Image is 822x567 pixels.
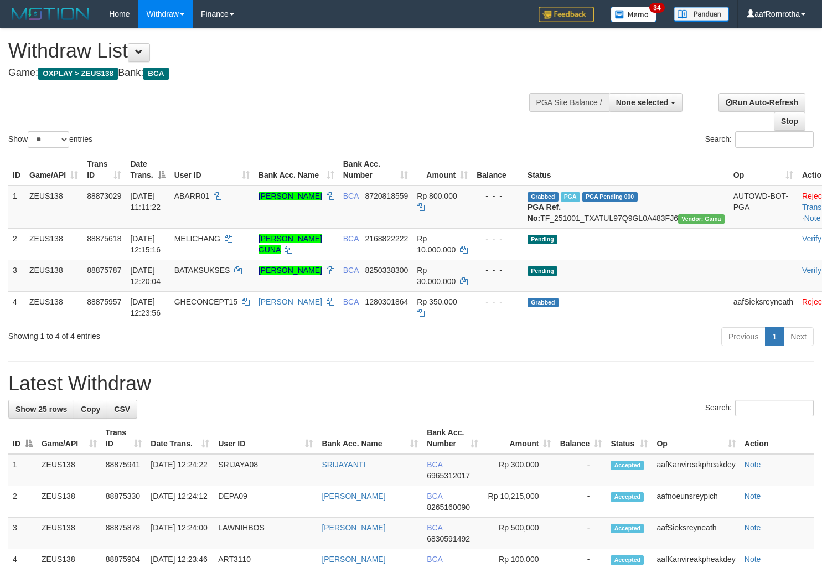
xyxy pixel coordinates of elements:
[101,454,147,486] td: 88875941
[8,454,37,486] td: 1
[343,297,359,306] span: BCA
[37,454,101,486] td: ZEUS138
[174,234,220,243] span: MELICHANG
[8,154,25,185] th: ID
[483,486,555,518] td: Rp 10,215,000
[8,131,92,148] label: Show entries
[555,454,606,486] td: -
[25,260,82,291] td: ZEUS138
[529,93,609,112] div: PGA Site Balance /
[214,422,317,454] th: User ID: activate to sort column ascending
[802,234,821,243] a: Verify
[8,68,537,79] h4: Game: Bank:
[8,486,37,518] td: 2
[483,422,555,454] th: Amount: activate to sort column ascending
[82,154,126,185] th: Trans ID: activate to sort column ascending
[8,400,74,419] a: Show 25 rows
[28,131,69,148] select: Showentries
[87,266,121,275] span: 88875787
[8,185,25,229] td: 1
[674,7,729,22] img: panduan.png
[143,68,168,80] span: BCA
[609,93,683,112] button: None selected
[427,460,442,469] span: BCA
[343,266,359,275] span: BCA
[611,555,644,565] span: Accepted
[146,486,214,518] td: [DATE] 12:24:12
[528,298,559,307] span: Grabbed
[8,228,25,260] td: 2
[555,518,606,549] td: -
[721,327,766,346] a: Previous
[174,297,237,306] span: GHECONCEPT15
[126,154,169,185] th: Date Trans.: activate to sort column descending
[343,192,359,200] span: BCA
[745,492,761,501] a: Note
[259,192,322,200] a: [PERSON_NAME]
[729,154,798,185] th: Op: activate to sort column ascending
[523,185,729,229] td: TF_251001_TXATUL97Q9GL0A483FJ6
[8,373,814,395] h1: Latest Withdraw
[745,523,761,532] a: Note
[705,131,814,148] label: Search:
[365,192,408,200] span: Copy 8720818559 to clipboard
[25,185,82,229] td: ZEUS138
[37,422,101,454] th: Game/API: activate to sort column ascending
[259,234,322,254] a: [PERSON_NAME] GUNA
[174,192,210,200] span: ABARR01
[783,327,814,346] a: Next
[146,518,214,549] td: [DATE] 12:24:00
[804,214,821,223] a: Note
[259,297,322,306] a: [PERSON_NAME]
[8,40,537,62] h1: Withdraw List
[130,266,161,286] span: [DATE] 12:20:04
[101,518,147,549] td: 88875878
[343,234,359,243] span: BCA
[317,422,422,454] th: Bank Acc. Name: activate to sort column ascending
[259,266,322,275] a: [PERSON_NAME]
[130,234,161,254] span: [DATE] 12:15:16
[365,266,408,275] span: Copy 8250338300 to clipboard
[729,291,798,323] td: aafSieksreyneath
[37,486,101,518] td: ZEUS138
[174,266,230,275] span: BATAKSUKSES
[427,471,470,480] span: Copy 6965312017 to clipboard
[214,454,317,486] td: SRIJAYA08
[652,486,740,518] td: aafnoeunsreypich
[417,192,457,200] span: Rp 800.000
[427,523,442,532] span: BCA
[606,422,652,454] th: Status: activate to sort column ascending
[718,93,805,112] a: Run Auto-Refresh
[477,190,519,202] div: - - -
[765,327,784,346] a: 1
[652,454,740,486] td: aafKanvireakpheakdey
[87,234,121,243] span: 88875618
[101,422,147,454] th: Trans ID: activate to sort column ascending
[729,185,798,229] td: AUTOWD-BOT-PGA
[114,405,130,414] span: CSV
[87,192,121,200] span: 88873029
[802,266,821,275] a: Verify
[611,524,644,533] span: Accepted
[539,7,594,22] img: Feedback.jpg
[254,154,339,185] th: Bank Acc. Name: activate to sort column ascending
[652,518,740,549] td: aafSieksreyneath
[483,454,555,486] td: Rp 300,000
[427,503,470,512] span: Copy 8265160090 to clipboard
[15,405,67,414] span: Show 25 rows
[25,228,82,260] td: ZEUS138
[555,486,606,518] td: -
[322,523,385,532] a: [PERSON_NAME]
[523,154,729,185] th: Status
[417,234,456,254] span: Rp 10.000.000
[528,203,561,223] b: PGA Ref. No:
[649,3,664,13] span: 34
[616,98,669,107] span: None selected
[214,518,317,549] td: LAWNIHBOS
[130,297,161,317] span: [DATE] 12:23:56
[322,460,365,469] a: SRIJAYANTI
[477,265,519,276] div: - - -
[8,518,37,549] td: 3
[146,454,214,486] td: [DATE] 12:24:22
[365,234,408,243] span: Copy 2168822222 to clipboard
